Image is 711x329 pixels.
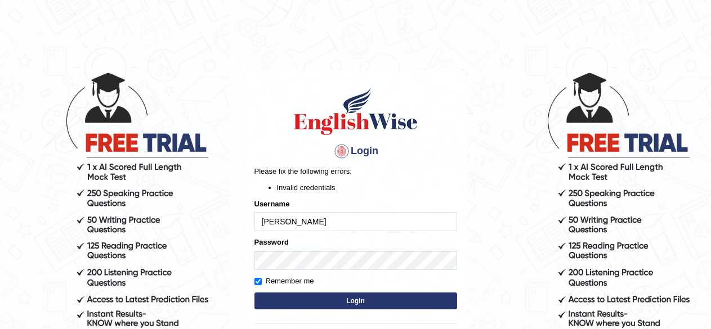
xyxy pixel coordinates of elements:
[277,182,457,193] li: Invalid credentials
[254,166,457,177] p: Please fix the following errors:
[292,86,420,137] img: Logo of English Wise sign in for intelligent practice with AI
[254,276,314,287] label: Remember me
[254,199,290,209] label: Username
[254,292,457,309] button: Login
[254,237,289,247] label: Password
[254,278,262,285] input: Remember me
[254,142,457,160] h4: Login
